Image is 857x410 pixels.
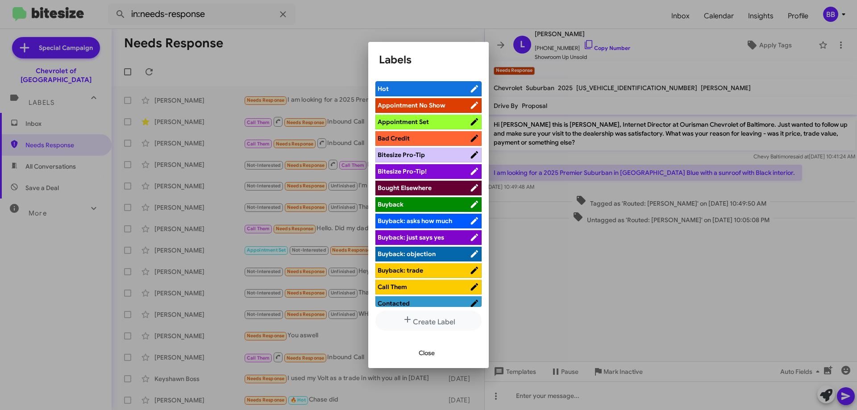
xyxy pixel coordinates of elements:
span: Bitesize Pro-Tip! [378,167,427,175]
span: Call Them [378,283,407,291]
button: Close [412,345,442,361]
span: Appointment No Show [378,101,445,109]
span: Buyback: just says yes [378,233,444,241]
button: Create Label [375,311,482,331]
span: Buyback: trade [378,266,423,274]
span: Buyback: asks how much [378,217,452,225]
span: Bitesize Pro-Tip [378,151,425,159]
span: Bought Elsewhere [378,184,432,192]
span: Bad Credit [378,134,410,142]
span: Contacted [378,299,410,307]
h1: Labels [379,53,478,67]
span: Hot [378,85,389,93]
span: Close [419,345,435,361]
span: Appointment Set [378,118,429,126]
span: Buyback [378,200,404,208]
span: Buyback: objection [378,250,436,258]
